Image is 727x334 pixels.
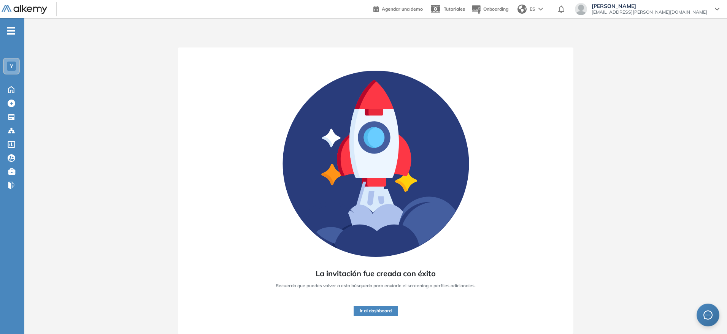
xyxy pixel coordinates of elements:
[276,282,476,289] span: Recuerda que puedes volver a esta búsqueda para enviarle el screening a perfiles adicionales.
[444,6,465,12] span: Tutoriales
[7,30,15,32] i: -
[382,6,423,12] span: Agendar una demo
[316,268,436,279] span: La invitación fue creada con éxito
[354,306,398,316] button: Ir al dashboard
[538,8,543,11] img: arrow
[483,6,508,12] span: Onboarding
[471,1,508,17] button: Onboarding
[2,5,47,14] img: Logo
[592,3,707,9] span: [PERSON_NAME]
[592,9,707,15] span: [EMAIL_ADDRESS][PERSON_NAME][DOMAIN_NAME]
[10,63,13,69] span: Y
[517,5,527,14] img: world
[530,6,535,13] span: ES
[703,310,713,320] span: message
[373,4,423,13] a: Agendar una demo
